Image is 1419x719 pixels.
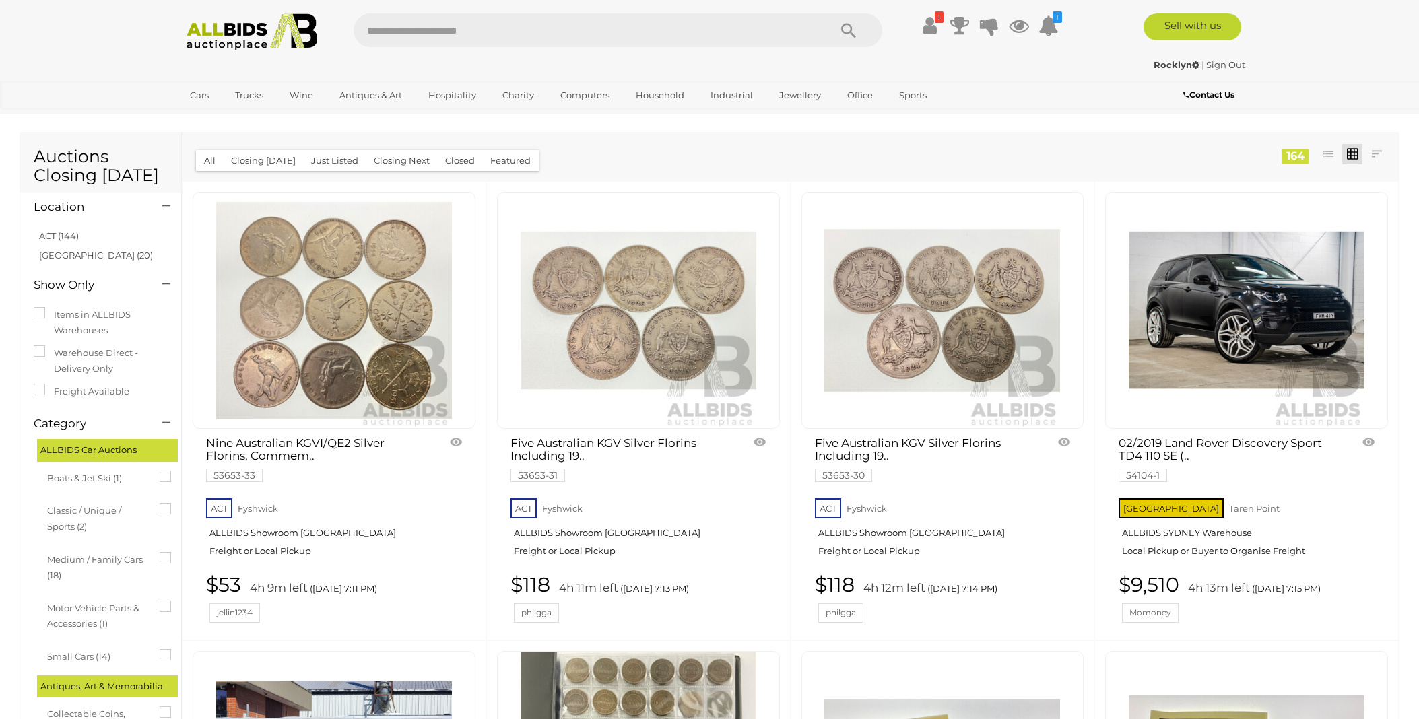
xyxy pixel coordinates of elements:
[193,192,475,429] a: Nine Australian KGVI/QE2 Silver Florins, Commemorative 1951(2) 1954(7) .500
[1129,193,1364,428] img: 02/2019 Land Rover Discovery Sport TD4 110 SE (AWD) LC MY19 4d Wagon Santorini Black Metallic Tur...
[34,201,142,213] h4: Location
[1183,88,1238,102] a: Contact Us
[1154,59,1199,70] strong: Rocklyn
[815,437,1031,480] a: Five Australian KGV Silver Florins Including 19.. 53653-30
[1282,149,1309,164] div: 164
[196,150,224,171] button: All
[420,84,485,106] a: Hospitality
[510,494,770,567] a: ACT Fyshwick ALLBIDS Showroom [GEOGRAPHIC_DATA] Freight or Local Pickup
[206,494,465,567] a: ACT Fyshwick ALLBIDS Showroom [GEOGRAPHIC_DATA] Freight or Local Pickup
[39,230,79,241] a: ACT (144)
[34,307,168,339] label: Items in ALLBIDS Warehouses
[838,84,882,106] a: Office
[366,150,438,171] button: Closing Next
[179,13,325,50] img: Allbids.com.au
[1053,11,1062,23] i: 1
[890,84,935,106] a: Sports
[770,84,830,106] a: Jewellery
[497,192,780,429] a: Five Australian KGV Silver Florins Including 1925, 1926(2) 1927, 1936 .925
[552,84,618,106] a: Computers
[521,193,756,428] img: Five Australian KGV Silver Florins Including 1925, 1926(2) 1927, 1936 .925
[627,84,693,106] a: Household
[181,106,294,129] a: [GEOGRAPHIC_DATA]
[47,549,148,584] span: Medium / Family Cars (18)
[47,597,148,632] span: Motor Vehicle Parts & Accessories (1)
[1183,90,1234,100] b: Contact Us
[39,250,153,261] a: [GEOGRAPHIC_DATA] (20)
[510,437,727,480] a: Five Australian KGV Silver Florins Including 19.. 53653-31
[37,439,178,461] div: ALLBIDS Car Auctions
[34,147,168,184] h1: Auctions Closing [DATE]
[223,150,304,171] button: Closing [DATE]
[482,150,539,171] button: Featured
[216,193,452,428] img: Nine Australian KGVI/QE2 Silver Florins, Commemorative 1951(2) 1954(7) .500
[494,84,543,106] a: Charity
[824,193,1060,428] img: Five Australian KGV Silver Florins Including 1913, 1916M, 1922, 1924, 1925 .925
[510,574,770,623] a: $118 4h 11m left ([DATE] 7:13 PM) philgga
[920,13,940,38] a: !
[281,84,322,106] a: Wine
[815,494,1074,567] a: ACT Fyshwick ALLBIDS Showroom [GEOGRAPHIC_DATA] Freight or Local Pickup
[206,574,465,623] a: $53 4h 9m left ([DATE] 7:11 PM) jellin1234
[1038,13,1059,38] a: 1
[34,345,168,377] label: Warehouse Direct - Delivery Only
[1105,192,1388,429] a: 02/2019 Land Rover Discovery Sport TD4 110 SE (AWD) LC MY19 4d Wagon Santorini Black Metallic Tur...
[1144,13,1241,40] a: Sell with us
[801,192,1084,429] a: Five Australian KGV Silver Florins Including 1913, 1916M, 1922, 1924, 1925 .925
[1119,494,1378,567] a: [GEOGRAPHIC_DATA] Taren Point ALLBIDS SYDNEY Warehouse Local Pickup or Buyer to Organise Freight
[37,675,178,697] div: Antiques, Art & Memorabilia
[226,84,272,106] a: Trucks
[331,84,411,106] a: Antiques & Art
[815,13,882,47] button: Search
[702,84,762,106] a: Industrial
[1119,437,1335,480] a: 02/2019 Land Rover Discovery Sport TD4 110 SE (.. 54104-1
[935,11,944,23] i: !
[47,500,148,535] span: Classic / Unique / Sports (2)
[437,150,483,171] button: Closed
[1154,59,1201,70] a: Rocklyn
[47,646,148,664] span: Small Cars (14)
[1201,59,1204,70] span: |
[1119,574,1378,623] a: $9,510 4h 13m left ([DATE] 7:15 PM) Momoney
[34,384,129,399] label: Freight Available
[815,574,1074,623] a: $118 4h 12m left ([DATE] 7:14 PM) philgga
[181,84,218,106] a: Cars
[47,467,148,486] span: Boats & Jet Ski (1)
[206,437,422,480] a: Nine Australian KGVI/QE2 Silver Florins, Commem.. 53653-33
[34,279,142,292] h4: Show Only
[34,417,142,430] h4: Category
[1206,59,1245,70] a: Sign Out
[303,150,366,171] button: Just Listed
